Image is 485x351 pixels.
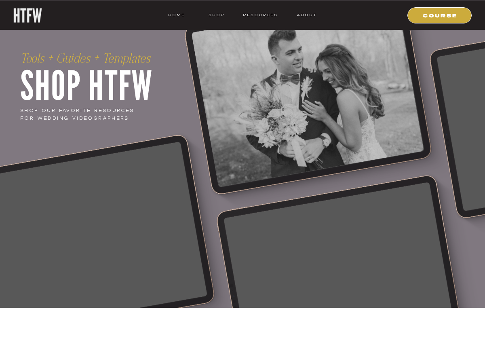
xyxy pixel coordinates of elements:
[413,11,468,19] a: COURSE
[240,11,278,19] a: resources
[20,107,150,123] p: shop our favorite resources for wedding videographers
[200,11,232,19] a: shop
[168,11,185,19] a: HOME
[20,57,237,103] h1: Shop HTFW
[296,11,317,19] a: ABOUT
[20,51,230,66] p: Tools + Guides + Templates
